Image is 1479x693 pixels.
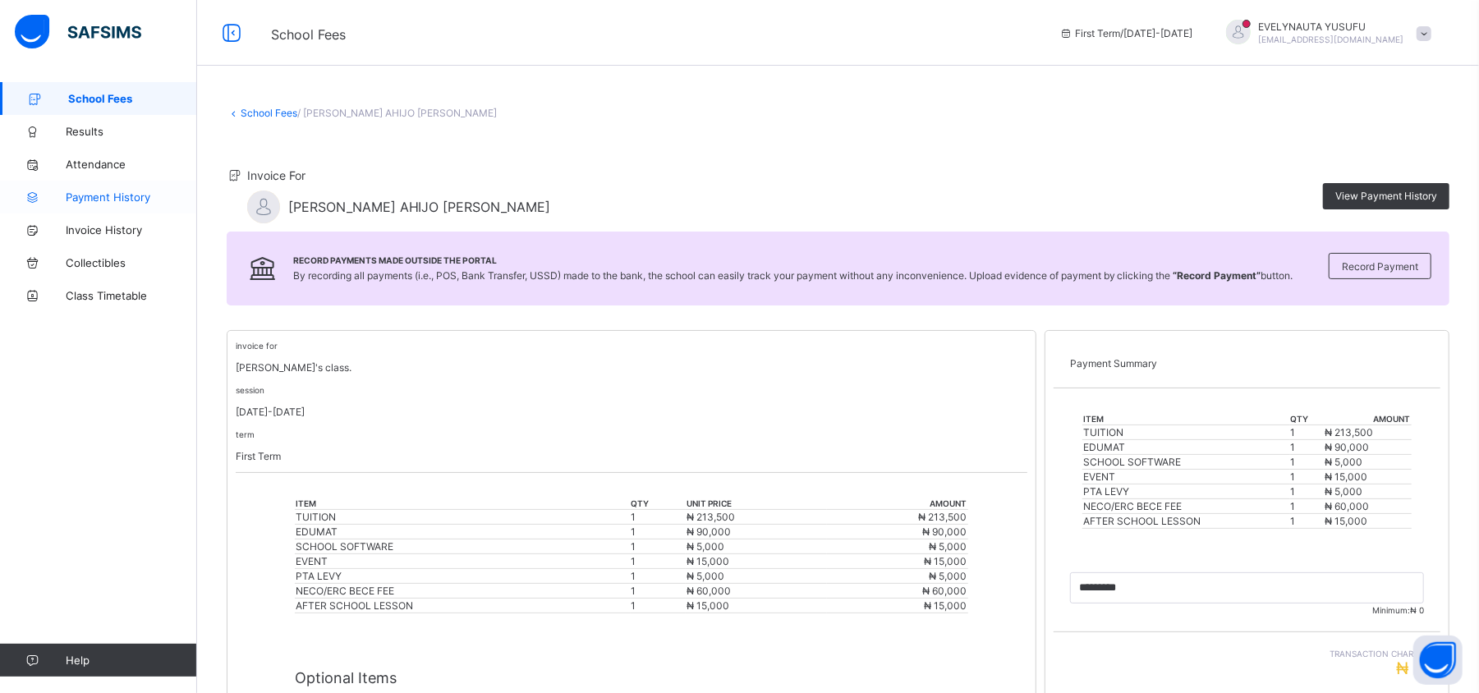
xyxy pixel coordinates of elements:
[1082,514,1289,529] td: AFTER SCHOOL LESSON
[1290,455,1325,470] td: 1
[297,107,497,119] span: / [PERSON_NAME] AHIJO [PERSON_NAME]
[241,107,297,119] a: School Fees
[1070,649,1424,659] span: Transaction charge
[631,599,687,613] td: 1
[923,585,967,597] span: ₦ 60,000
[1290,413,1325,425] th: qty
[1410,605,1424,615] span: ₦ 0
[1290,470,1325,484] td: 1
[1082,413,1289,425] th: item
[66,190,197,204] span: Payment History
[1396,659,1424,678] span: ₦ 0
[236,450,1027,462] p: First Term
[687,511,735,523] span: ₦ 213,500
[296,525,629,538] div: EDUMAT
[631,498,687,510] th: qty
[296,585,629,597] div: NECO/ERC BECE FEE
[236,406,1027,418] p: [DATE]-[DATE]
[631,525,687,539] td: 1
[1082,499,1289,514] td: NECO/ERC BECE FEE
[296,599,629,612] div: AFTER SCHOOL LESSON
[687,540,724,553] span: ₦ 5,000
[66,125,197,138] span: Results
[1325,426,1373,438] span: ₦ 213,500
[1342,260,1418,273] span: Record Payment
[930,540,967,553] span: ₦ 5,000
[631,569,687,584] td: 1
[687,585,731,597] span: ₦ 60,000
[687,555,729,567] span: ₦ 15,000
[66,654,196,667] span: Help
[296,511,629,523] div: TUITION
[687,599,729,612] span: ₦ 15,000
[1259,34,1404,44] span: [EMAIL_ADDRESS][DOMAIN_NAME]
[1290,484,1325,499] td: 1
[288,199,551,215] span: [PERSON_NAME] AHIJO [PERSON_NAME]
[66,289,197,302] span: Class Timetable
[1174,269,1261,282] b: “Record Payment”
[925,599,967,612] span: ₦ 15,000
[1059,27,1193,39] span: session/term information
[1082,484,1289,499] td: PTA LEVY
[1290,425,1325,440] td: 1
[631,584,687,599] td: 1
[923,525,967,538] span: ₦ 90,000
[1082,440,1289,455] td: EDUMAT
[293,255,1293,265] span: Record Payments Made Outside the Portal
[1070,357,1424,369] p: Payment Summary
[295,669,967,686] p: Optional Items
[930,570,967,582] span: ₦ 5,000
[925,555,967,567] span: ₦ 15,000
[236,385,264,395] small: session
[295,498,630,510] th: item
[66,223,197,236] span: Invoice History
[296,555,629,567] div: EVENT
[236,361,1027,374] p: [PERSON_NAME]'s class.
[631,554,687,569] td: 1
[1290,514,1325,529] td: 1
[1070,605,1424,615] span: Minimum:
[15,15,141,49] img: safsims
[1290,440,1325,455] td: 1
[1325,441,1369,453] span: ₦ 90,000
[827,498,968,510] th: amount
[1335,190,1437,202] span: View Payment History
[236,429,255,439] small: term
[1082,425,1289,440] td: TUITION
[1325,470,1367,483] span: ₦ 15,000
[68,92,197,105] span: School Fees
[1290,499,1325,514] td: 1
[247,168,305,182] span: Invoice For
[687,570,724,582] span: ₦ 5,000
[1325,456,1362,468] span: ₦ 5,000
[687,525,731,538] span: ₦ 90,000
[66,158,197,171] span: Attendance
[1325,515,1367,527] span: ₦ 15,000
[631,539,687,554] td: 1
[296,540,629,553] div: SCHOOL SOFTWARE
[1259,21,1404,33] span: EVELYNAUTA YUSUFU
[293,269,1293,282] span: By recording all payments (i.e., POS, Bank Transfer, USSD) made to the bank, the school can easil...
[1325,500,1369,512] span: ₦ 60,000
[1082,470,1289,484] td: EVENT
[66,256,197,269] span: Collectibles
[686,498,827,510] th: unit price
[236,341,278,351] small: invoice for
[1413,636,1463,685] button: Open asap
[1210,20,1440,47] div: EVELYNAUTAYUSUFU
[1325,485,1362,498] span: ₦ 5,000
[919,511,967,523] span: ₦ 213,500
[296,570,629,582] div: PTA LEVY
[271,26,346,43] span: School Fees
[631,510,687,525] td: 1
[1324,413,1411,425] th: amount
[1082,455,1289,470] td: SCHOOL SOFTWARE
